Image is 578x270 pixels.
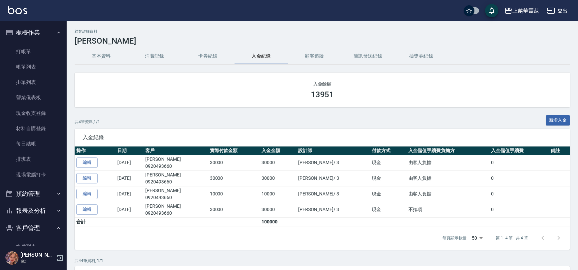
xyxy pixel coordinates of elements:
[116,170,144,186] td: [DATE]
[144,146,208,155] th: 客戶
[407,186,489,202] td: 由客人負擔
[208,170,260,186] td: 30000
[83,81,562,87] h2: 入金餘額
[145,178,206,185] p: 0920493660
[3,239,64,254] a: 客戶列表
[20,258,54,264] p: 會計
[260,202,296,217] td: 30000
[489,202,549,217] td: 0
[489,155,549,170] td: 0
[370,202,406,217] td: 現金
[370,170,406,186] td: 現金
[496,235,528,241] p: 第 1–4 筆 共 4 筆
[3,44,64,59] a: 打帳單
[3,136,64,151] a: 每日結帳
[407,146,489,155] th: 入金儲值手續費負擔方
[3,24,64,41] button: 櫃檯作業
[296,170,370,186] td: [PERSON_NAME] / 3
[407,170,489,186] td: 由客人負擔
[502,4,542,18] button: 上越華爾茲
[370,155,406,170] td: 現金
[549,146,570,155] th: 備註
[208,155,260,170] td: 30000
[145,194,206,201] p: 0920493660
[116,186,144,202] td: [DATE]
[116,202,144,217] td: [DATE]
[75,119,100,125] p: 共 4 筆資料, 1 / 1
[442,235,466,241] p: 每頁顯示數量
[116,155,144,170] td: [DATE]
[469,229,485,247] div: 50
[3,106,64,121] a: 現金收支登錄
[260,186,296,202] td: 10000
[3,90,64,105] a: 營業儀表板
[296,202,370,217] td: [PERSON_NAME] / 3
[3,121,64,136] a: 材料自購登錄
[20,252,54,258] h5: [PERSON_NAME]
[485,4,498,17] button: save
[3,75,64,90] a: 掛單列表
[75,29,570,34] h2: 顧客詳細資料
[341,48,394,64] button: 簡訊發送紀錄
[75,258,570,264] p: 共 44 筆資料, 1 / 1
[145,163,206,170] p: 0920493660
[3,202,64,219] button: 報表及分析
[83,134,562,141] span: 入金紀錄
[3,167,64,182] a: 現場電腦打卡
[116,146,144,155] th: 日期
[75,48,128,64] button: 基本資料
[394,48,448,64] button: 抽獎券紀錄
[311,90,334,99] h3: 13951
[370,146,406,155] th: 付款方式
[407,202,489,217] td: 不扣項
[260,155,296,170] td: 30000
[407,155,489,170] td: 由客人負擔
[76,204,98,215] a: 編輯
[512,7,539,15] div: 上越華爾茲
[370,186,406,202] td: 現金
[489,186,549,202] td: 0
[75,36,570,46] h3: [PERSON_NAME]
[296,146,370,155] th: 設計師
[145,210,206,217] p: 0920493660
[235,48,288,64] button: 入金紀錄
[181,48,235,64] button: 卡券紀錄
[144,155,208,170] td: [PERSON_NAME]
[3,185,64,202] button: 預約管理
[3,151,64,167] a: 排班表
[260,170,296,186] td: 30000
[296,155,370,170] td: [PERSON_NAME] / 3
[144,186,208,202] td: [PERSON_NAME]
[128,48,181,64] button: 消費記錄
[3,59,64,75] a: 帳單列表
[76,173,98,183] a: 編輯
[489,146,549,155] th: 入金儲值手續費
[296,186,370,202] td: [PERSON_NAME] / 3
[208,146,260,155] th: 實際付款金額
[260,146,296,155] th: 入金金額
[544,5,570,17] button: 登出
[260,217,296,226] td: 100000
[546,115,570,126] button: 新增入金
[208,186,260,202] td: 10000
[3,219,64,237] button: 客戶管理
[208,202,260,217] td: 30000
[489,170,549,186] td: 0
[76,157,98,168] a: 編輯
[75,146,116,155] th: 操作
[75,217,116,226] td: 合計
[76,189,98,199] a: 編輯
[144,202,208,217] td: [PERSON_NAME]
[144,170,208,186] td: [PERSON_NAME]
[8,6,27,14] img: Logo
[5,251,19,265] img: Person
[288,48,341,64] button: 顧客追蹤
